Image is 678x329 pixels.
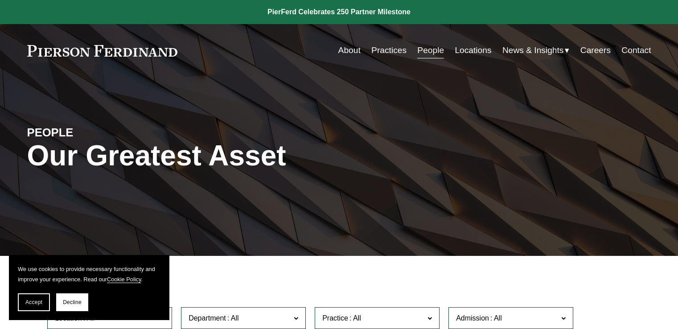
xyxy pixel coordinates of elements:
section: Cookie banner [9,255,169,320]
span: Accept [25,299,42,305]
p: We use cookies to provide necessary functionality and improve your experience. Read our . [18,264,160,284]
a: folder dropdown [502,42,570,59]
a: Practices [371,42,407,59]
button: Accept [18,293,50,311]
h4: PEOPLE [27,125,183,140]
span: Department [189,314,226,322]
span: Decline [63,299,82,305]
a: Cookie Policy [107,276,141,283]
span: Practice [322,314,348,322]
span: News & Insights [502,43,564,58]
h1: Our Greatest Asset [27,140,443,172]
button: Decline [56,293,88,311]
a: Locations [455,42,491,59]
a: People [417,42,444,59]
a: About [338,42,361,59]
span: Admission [456,314,489,322]
a: Careers [580,42,611,59]
a: Contact [621,42,651,59]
